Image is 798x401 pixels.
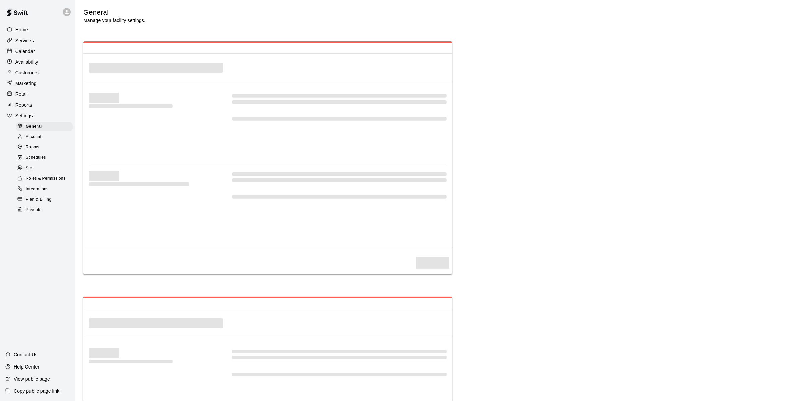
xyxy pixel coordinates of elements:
[16,205,73,215] div: Payouts
[15,37,34,44] p: Services
[15,59,38,65] p: Availability
[5,68,70,78] a: Customers
[15,112,33,119] p: Settings
[16,153,73,162] div: Schedules
[83,8,145,17] h5: General
[16,194,75,205] a: Plan & Billing
[26,196,51,203] span: Plan & Billing
[16,163,75,174] a: Staff
[16,143,73,152] div: Rooms
[5,25,70,35] a: Home
[26,123,42,130] span: General
[14,388,59,394] p: Copy public page link
[16,121,75,132] a: General
[15,26,28,33] p: Home
[16,142,75,153] a: Rooms
[16,195,73,204] div: Plan & Billing
[5,100,70,110] a: Reports
[16,205,75,215] a: Payouts
[26,144,39,151] span: Rooms
[26,165,35,172] span: Staff
[26,154,46,161] span: Schedules
[5,36,70,46] a: Services
[16,132,73,142] div: Account
[26,186,49,193] span: Integrations
[16,174,73,183] div: Roles & Permissions
[16,185,73,194] div: Integrations
[83,17,145,24] p: Manage your facility settings.
[16,174,75,184] a: Roles & Permissions
[16,122,73,131] div: General
[5,46,70,56] a: Calendar
[5,89,70,99] a: Retail
[26,207,41,213] span: Payouts
[16,163,73,173] div: Staff
[15,69,39,76] p: Customers
[15,102,32,108] p: Reports
[5,78,70,88] a: Marketing
[26,134,41,140] span: Account
[14,376,50,382] p: View public page
[16,132,75,142] a: Account
[5,111,70,121] a: Settings
[16,153,75,163] a: Schedules
[14,351,38,358] p: Contact Us
[15,91,28,97] p: Retail
[15,80,37,87] p: Marketing
[26,175,65,182] span: Roles & Permissions
[15,48,35,55] p: Calendar
[5,57,70,67] a: Availability
[14,363,39,370] p: Help Center
[16,184,75,194] a: Integrations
